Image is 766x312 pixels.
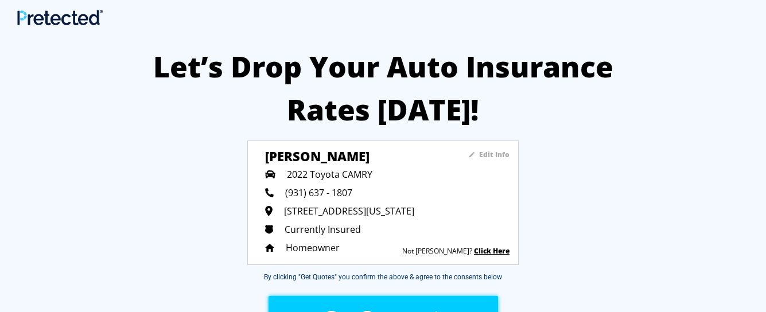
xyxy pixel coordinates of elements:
[264,272,502,282] div: By clicking "Get Quotes" you confirm the above & agree to the consents below
[285,223,361,236] span: Currently Insured
[142,45,624,131] h2: Let’s Drop Your Auto Insurance Rates [DATE]!
[285,186,352,199] span: (931) 637 - 1807
[265,147,434,159] h3: [PERSON_NAME]
[479,150,510,159] sapn: Edit Info
[284,205,414,217] span: [STREET_ADDRESS][US_STATE]
[17,10,103,25] img: Main Logo
[286,241,340,254] span: Homeowner
[287,168,372,181] span: 2022 Toyota CAMRY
